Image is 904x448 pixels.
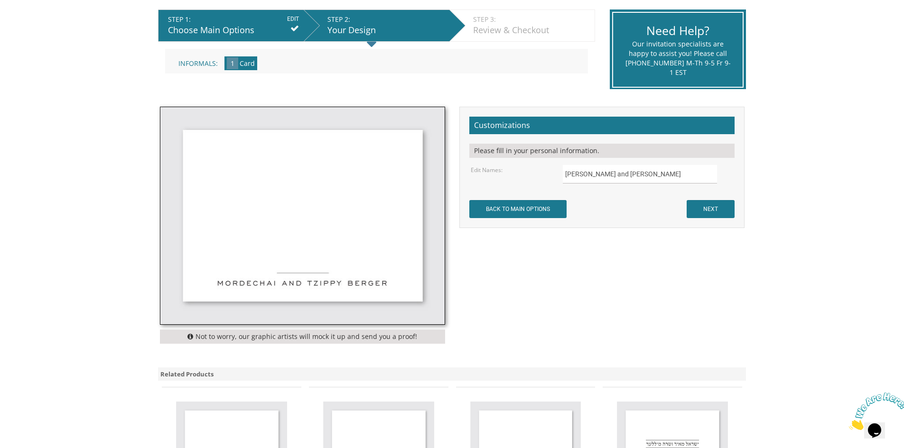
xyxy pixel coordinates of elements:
input: BACK TO MAIN OPTIONS [469,200,567,218]
div: Review & Checkout [473,24,590,37]
div: Please fill in your personal information. [469,144,735,158]
div: STEP 3: [473,15,590,24]
h2: Customizations [469,117,735,135]
input: EDIT [287,15,299,23]
img: style-2-single.jpg [160,107,445,324]
iframe: chat widget [845,389,904,434]
div: STEP 1: [168,15,299,24]
img: Chat attention grabber [4,4,63,41]
span: Informals: [178,59,218,68]
div: Not to worry, our graphic artists will mock it up and send you a proof! [160,329,445,344]
span: 1 [227,57,238,69]
div: Our invitation specialists are happy to assist you! Please call [PHONE_NUMBER] M-Th 9-5 Fr 9-1 EST [625,39,731,77]
div: Your Design [327,24,445,37]
div: Related Products [158,367,746,381]
label: Edit Names: [471,166,503,174]
span: Card [240,59,255,68]
div: Choose Main Options [168,24,299,37]
input: NEXT [687,200,735,218]
div: STEP 2: [327,15,445,24]
div: Need Help? [625,22,731,39]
